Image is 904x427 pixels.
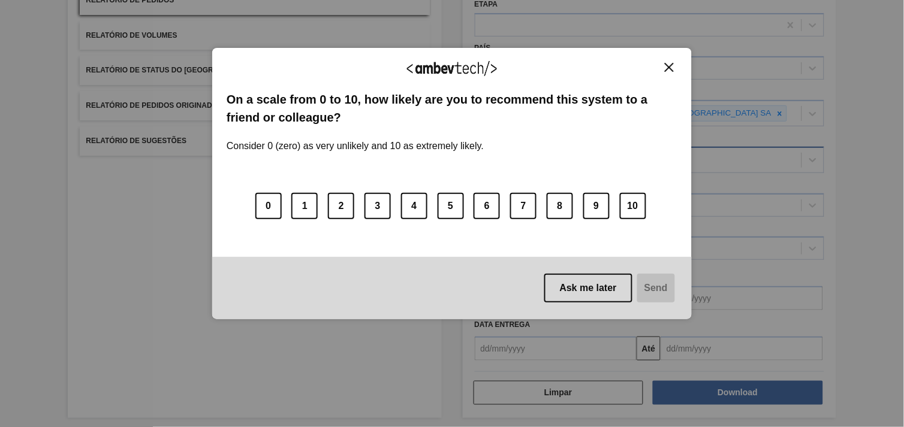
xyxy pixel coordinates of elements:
img: Close [665,63,674,72]
label: Consider 0 (zero) as very unlikely and 10 as extremely likely. [227,126,484,152]
button: 1 [291,193,318,219]
img: Logo Ambevtech [407,61,497,76]
button: 0 [255,193,282,219]
button: Close [661,62,677,72]
button: Ask me later [544,274,632,302]
button: 3 [364,193,391,219]
button: 5 [438,193,464,219]
button: 9 [583,193,610,219]
label: On a scale from 0 to 10, how likely are you to recommend this system to a friend or colleague? [227,90,677,127]
button: 10 [620,193,646,219]
button: 4 [401,193,427,219]
button: 8 [547,193,573,219]
button: 7 [510,193,537,219]
button: 2 [328,193,354,219]
button: 6 [474,193,500,219]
